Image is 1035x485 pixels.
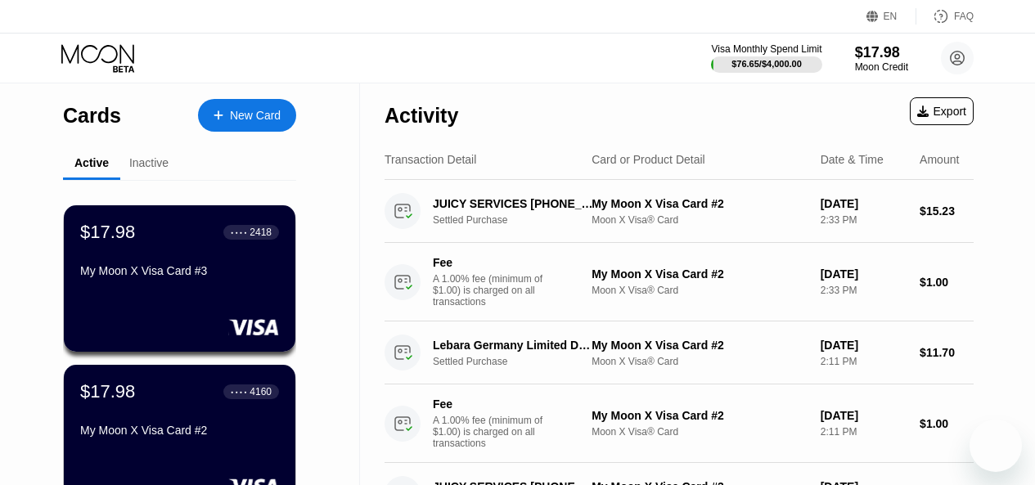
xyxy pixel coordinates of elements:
[821,214,907,226] div: 2:33 PM
[855,44,908,61] div: $17.98
[198,99,296,132] div: New Card
[866,8,916,25] div: EN
[592,339,808,352] div: My Moon X Visa Card #2
[821,267,907,281] div: [DATE]
[433,256,547,269] div: Fee
[592,214,808,226] div: Moon X Visa® Card
[592,285,808,296] div: Moon X Visa® Card
[63,104,121,128] div: Cards
[821,285,907,296] div: 2:33 PM
[920,204,974,218] div: $15.23
[385,153,476,166] div: Transaction Detail
[385,104,458,128] div: Activity
[433,214,607,226] div: Settled Purchase
[231,230,247,235] div: ● ● ● ●
[433,339,596,352] div: Lebara Germany Limited Duesseldorf DE
[592,409,808,422] div: My Moon X Visa Card #2
[884,11,898,22] div: EN
[592,426,808,438] div: Moon X Visa® Card
[711,43,821,73] div: Visa Monthly Spend Limit$76.65/$4,000.00
[433,197,596,210] div: JUICY SERVICES [PHONE_NUMBER] NL
[920,417,974,430] div: $1.00
[80,424,279,437] div: My Moon X Visa Card #2
[385,180,974,243] div: JUICY SERVICES [PHONE_NUMBER] NLSettled PurchaseMy Moon X Visa Card #2Moon X Visa® Card[DATE]2:33...
[433,415,556,449] div: A 1.00% fee (minimum of $1.00) is charged on all transactions
[433,397,547,411] div: Fee
[74,156,109,169] div: Active
[385,384,974,463] div: FeeA 1.00% fee (minimum of $1.00) is charged on all transactionsMy Moon X Visa Card #2Moon X Visa...
[970,420,1022,472] iframe: Schaltfläche zum Öffnen des Messaging-Fensters
[231,389,247,394] div: ● ● ● ●
[80,222,135,243] div: $17.98
[821,409,907,422] div: [DATE]
[129,156,169,169] div: Inactive
[910,97,974,125] div: Export
[64,205,295,352] div: $17.98● ● ● ●2418My Moon X Visa Card #3
[855,61,908,73] div: Moon Credit
[385,243,974,321] div: FeeA 1.00% fee (minimum of $1.00) is charged on all transactionsMy Moon X Visa Card #2Moon X Visa...
[385,321,974,384] div: Lebara Germany Limited Duesseldorf DESettled PurchaseMy Moon X Visa Card #2Moon X Visa® Card[DATE...
[920,153,959,166] div: Amount
[917,105,966,118] div: Export
[821,197,907,210] div: [DATE]
[592,197,808,210] div: My Moon X Visa Card #2
[855,44,908,73] div: $17.98Moon Credit
[80,381,135,402] div: $17.98
[592,267,808,281] div: My Moon X Visa Card #2
[433,356,607,367] div: Settled Purchase
[920,276,974,289] div: $1.00
[731,59,802,69] div: $76.65 / $4,000.00
[80,264,279,277] div: My Moon X Visa Card #3
[592,356,808,367] div: Moon X Visa® Card
[250,227,272,238] div: 2418
[954,11,974,22] div: FAQ
[821,153,884,166] div: Date & Time
[711,43,821,55] div: Visa Monthly Spend Limit
[916,8,974,25] div: FAQ
[920,346,974,359] div: $11.70
[230,109,281,123] div: New Card
[250,386,272,397] div: 4160
[821,426,907,438] div: 2:11 PM
[821,339,907,352] div: [DATE]
[433,273,556,308] div: A 1.00% fee (minimum of $1.00) is charged on all transactions
[821,356,907,367] div: 2:11 PM
[592,153,705,166] div: Card or Product Detail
